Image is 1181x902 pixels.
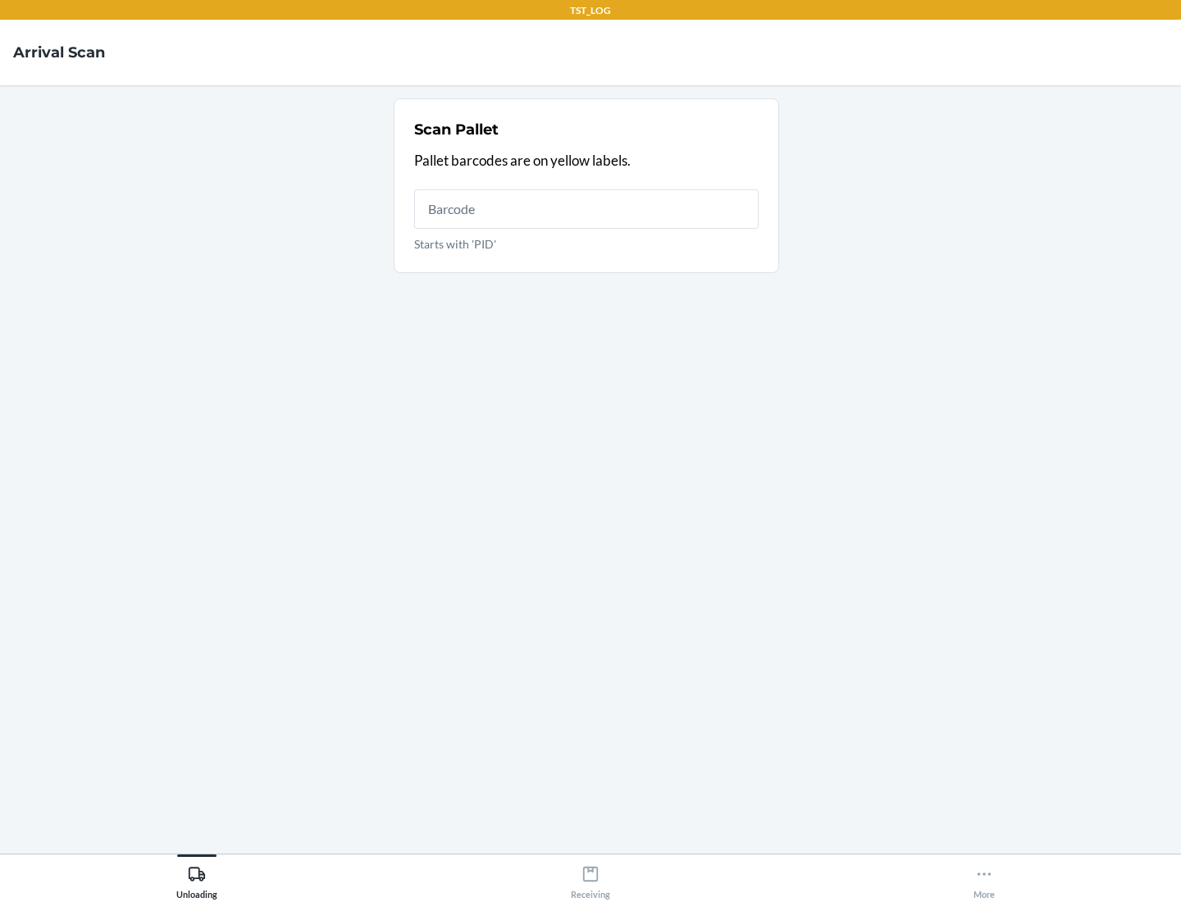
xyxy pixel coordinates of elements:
p: TST_LOG [570,3,611,18]
h4: Arrival Scan [13,42,105,63]
p: Pallet barcodes are on yellow labels. [414,150,759,171]
h2: Scan Pallet [414,119,499,140]
p: Starts with 'PID' [414,235,759,253]
div: Unloading [176,859,217,900]
div: Receiving [571,859,610,900]
button: More [787,854,1181,900]
input: Starts with 'PID' [414,189,759,229]
div: More [974,859,995,900]
button: Receiving [394,854,787,900]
